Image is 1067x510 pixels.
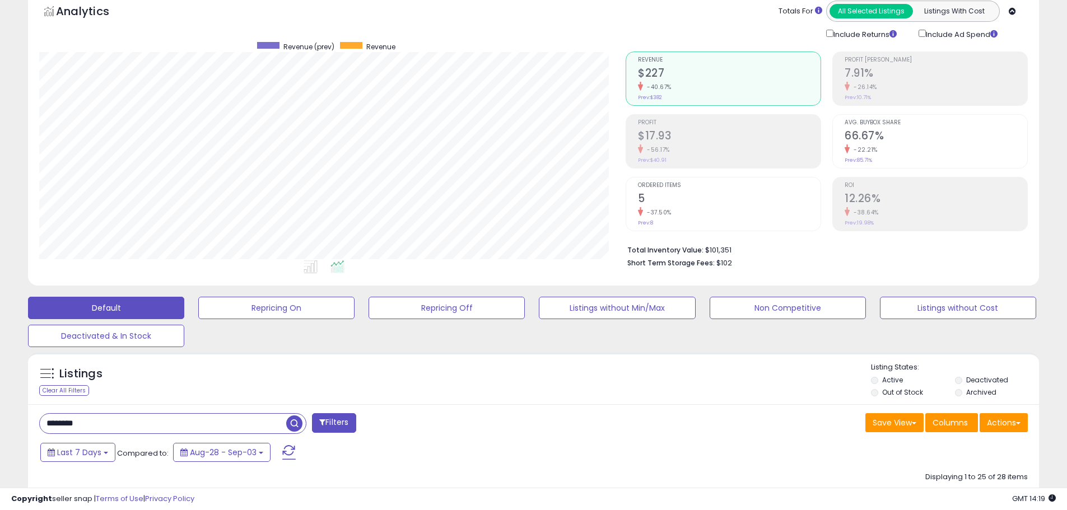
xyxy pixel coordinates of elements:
[638,183,821,189] span: Ordered Items
[57,447,101,458] span: Last 7 Days
[638,219,653,226] small: Prev: 8
[871,362,1039,373] p: Listing States:
[539,297,695,319] button: Listings without Min/Max
[830,4,913,18] button: All Selected Listings
[28,297,184,319] button: Default
[966,375,1008,385] label: Deactivated
[39,385,89,396] div: Clear All Filters
[845,120,1027,126] span: Avg. Buybox Share
[850,208,879,217] small: -38.64%
[966,387,996,397] label: Archived
[369,297,525,319] button: Repricing Off
[1012,493,1056,504] span: 2025-09-11 14:19 GMT
[40,443,115,462] button: Last 7 Days
[59,366,102,382] h5: Listings
[910,27,1015,40] div: Include Ad Spend
[627,258,715,268] b: Short Term Storage Fees:
[366,42,395,52] span: Revenue
[283,42,334,52] span: Revenue (prev)
[312,413,356,433] button: Filters
[865,413,924,432] button: Save View
[779,6,822,17] div: Totals For
[845,192,1027,207] h2: 12.26%
[980,413,1028,432] button: Actions
[818,27,910,40] div: Include Returns
[643,208,672,217] small: -37.50%
[925,472,1028,483] div: Displaying 1 to 25 of 28 items
[882,387,923,397] label: Out of Stock
[850,83,877,91] small: -26.14%
[145,493,194,504] a: Privacy Policy
[638,57,821,63] span: Revenue
[710,297,866,319] button: Non Competitive
[638,94,662,101] small: Prev: $382
[638,192,821,207] h2: 5
[117,448,169,458] span: Compared to:
[638,67,821,82] h2: $227
[933,417,968,428] span: Columns
[198,297,355,319] button: Repricing On
[880,297,1036,319] button: Listings without Cost
[11,494,194,504] div: seller snap | |
[627,245,703,255] b: Total Inventory Value:
[845,129,1027,144] h2: 66.67%
[882,375,903,385] label: Active
[845,219,874,226] small: Prev: 19.98%
[845,157,872,163] small: Prev: 85.71%
[11,493,52,504] strong: Copyright
[845,57,1027,63] span: Profit [PERSON_NAME]
[925,413,978,432] button: Columns
[643,146,670,154] small: -56.17%
[850,146,878,154] small: -22.21%
[627,242,1019,256] li: $101,351
[638,129,821,144] h2: $17.93
[28,325,184,347] button: Deactivated & In Stock
[173,443,271,462] button: Aug-28 - Sep-03
[716,258,732,268] span: $102
[845,94,871,101] small: Prev: 10.71%
[845,67,1027,82] h2: 7.91%
[643,83,672,91] small: -40.67%
[845,183,1027,189] span: ROI
[56,3,131,22] h5: Analytics
[912,4,996,18] button: Listings With Cost
[96,493,143,504] a: Terms of Use
[638,120,821,126] span: Profit
[190,447,257,458] span: Aug-28 - Sep-03
[638,157,667,163] small: Prev: $40.91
